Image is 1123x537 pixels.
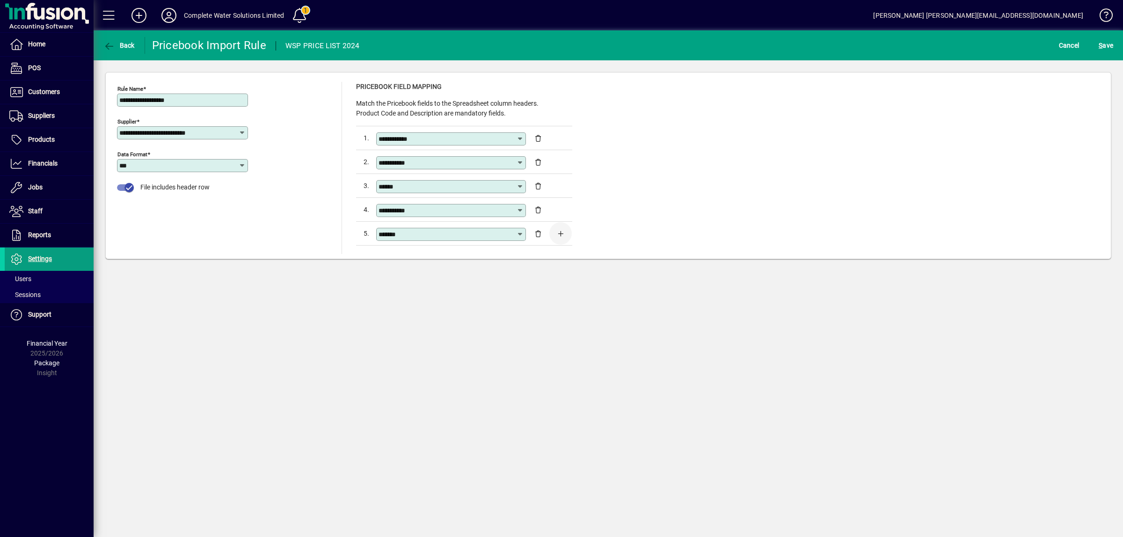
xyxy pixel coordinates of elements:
div: 1. [364,133,373,143]
a: Staff [5,200,94,223]
button: Cancel [1057,37,1082,54]
a: Customers [5,80,94,104]
div: WSP PRICE LIST 2024 [285,38,360,53]
span: Financial Year [27,340,67,347]
div: 2. [364,157,373,167]
button: Profile [154,7,184,24]
div: Pricebook Import Rule [152,38,266,53]
div: Complete Water Solutions Limited [184,8,284,23]
span: Cancel [1059,38,1079,53]
a: Home [5,33,94,56]
a: Suppliers [5,104,94,128]
a: Jobs [5,176,94,199]
div: [PERSON_NAME] [PERSON_NAME][EMAIL_ADDRESS][DOMAIN_NAME] [873,8,1083,23]
span: Pricebook Field Mapping [356,83,442,90]
span: ave [1099,38,1113,53]
mat-label: Supplier [117,118,137,125]
span: S [1099,42,1102,49]
span: Reports [28,231,51,239]
mat-label: Data Format [117,151,147,158]
span: Sessions [9,291,41,298]
div: 3. [364,181,373,191]
a: Support [5,303,94,327]
span: File includes header row [140,183,210,191]
span: Products [28,136,55,143]
span: Settings [28,255,52,262]
div: 5. [364,229,373,239]
span: Suppliers [28,112,55,119]
button: Add [124,7,154,24]
button: Back [101,37,137,54]
a: Sessions [5,287,94,303]
a: Knowledge Base [1093,2,1111,32]
a: Reports [5,224,94,247]
span: Staff [28,207,43,215]
span: Jobs [28,183,43,191]
a: POS [5,57,94,80]
mat-label: Rule Name [117,86,143,92]
button: Save [1096,37,1116,54]
span: Package [34,359,59,367]
span: Home [28,40,45,48]
a: Financials [5,152,94,175]
a: Users [5,271,94,287]
a: Products [5,128,94,152]
span: POS [28,64,41,72]
span: Back [103,42,135,49]
p: Match the Pricebook fields to the Spreadsheet column headers. Product Code and Description are ma... [356,99,572,118]
span: Customers [28,88,60,95]
span: Financials [28,160,58,167]
app-page-header-button: Back [94,37,145,54]
span: Support [28,311,51,318]
span: Users [9,275,31,283]
div: 4. [364,205,373,215]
